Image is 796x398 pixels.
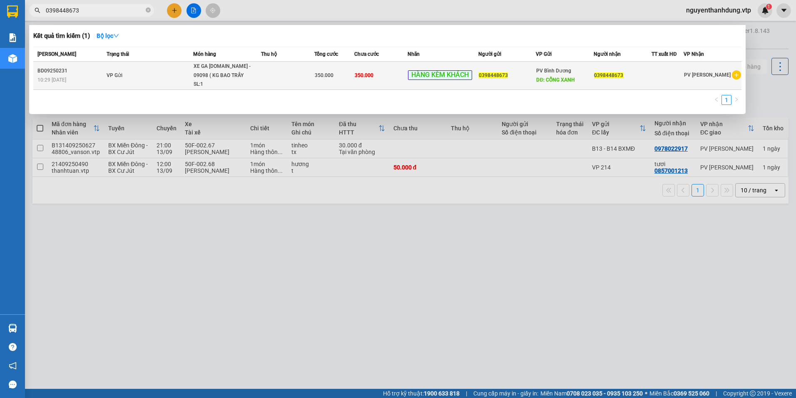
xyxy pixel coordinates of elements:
span: [PERSON_NAME] [37,51,76,57]
span: down [113,33,119,39]
span: TT xuất HĐ [652,51,677,57]
span: ND09250275 [83,31,117,37]
span: Chưa cước [354,51,379,57]
button: Bộ lọcdown [90,29,126,42]
span: Trạng thái [107,51,129,57]
span: Nơi nhận: [64,58,77,70]
span: message [9,381,17,388]
span: search [35,7,40,13]
span: Nhãn [408,51,420,57]
span: close-circle [146,7,151,12]
span: VP Gửi [536,51,552,57]
span: right [734,97,739,102]
li: Previous Page [711,95,721,105]
span: 350.000 [315,72,333,78]
span: Món hàng [193,51,216,57]
span: 350.000 [355,72,373,78]
h3: Kết quả tìm kiếm ( 1 ) [33,32,90,40]
li: 1 [721,95,731,105]
span: Người gửi [478,51,501,57]
img: warehouse-icon [8,324,17,333]
span: HÀNG KÈM KHÁCH [408,70,472,80]
div: BD09250231 [37,67,104,75]
img: logo [8,19,19,40]
button: left [711,95,721,105]
strong: CÔNG TY TNHH [GEOGRAPHIC_DATA] 214 QL13 - P.26 - Q.BÌNH THẠNH - TP HCM 1900888606 [22,13,67,45]
img: warehouse-icon [8,54,17,63]
span: PV [PERSON_NAME] [684,72,731,78]
img: solution-icon [8,33,17,42]
span: Nơi gửi: [8,58,17,70]
button: right [731,95,741,105]
span: 08:41:11 [DATE] [79,37,117,44]
img: logo-vxr [7,5,18,18]
span: question-circle [9,343,17,351]
div: XE GA [DOMAIN_NAME] - 09098 ( KG BAO TRẦY SƯỚC ) [194,62,256,80]
li: Next Page [731,95,741,105]
strong: Bộ lọc [97,32,119,39]
span: Thu hộ [261,51,277,57]
span: 0398448673 [479,72,508,78]
span: PV [PERSON_NAME] [28,58,60,67]
strong: BIÊN NHẬN GỬI HÀNG HOÁ [29,50,97,56]
span: VP Nhận [684,51,704,57]
span: Tổng cước [314,51,338,57]
span: left [714,97,719,102]
input: Tìm tên, số ĐT hoặc mã đơn [46,6,144,15]
span: plus-circle [732,70,741,80]
span: 10:29 [DATE] [37,77,66,83]
span: 0398448673 [594,72,623,78]
a: 1 [722,95,731,104]
span: Người nhận [594,51,621,57]
span: close-circle [146,7,151,15]
div: SL: 1 [194,80,256,89]
span: DĐ: CỔNG XANH [536,77,575,83]
span: notification [9,362,17,370]
span: PV Bình Dương [536,68,571,74]
span: VP Gửi [107,72,122,78]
